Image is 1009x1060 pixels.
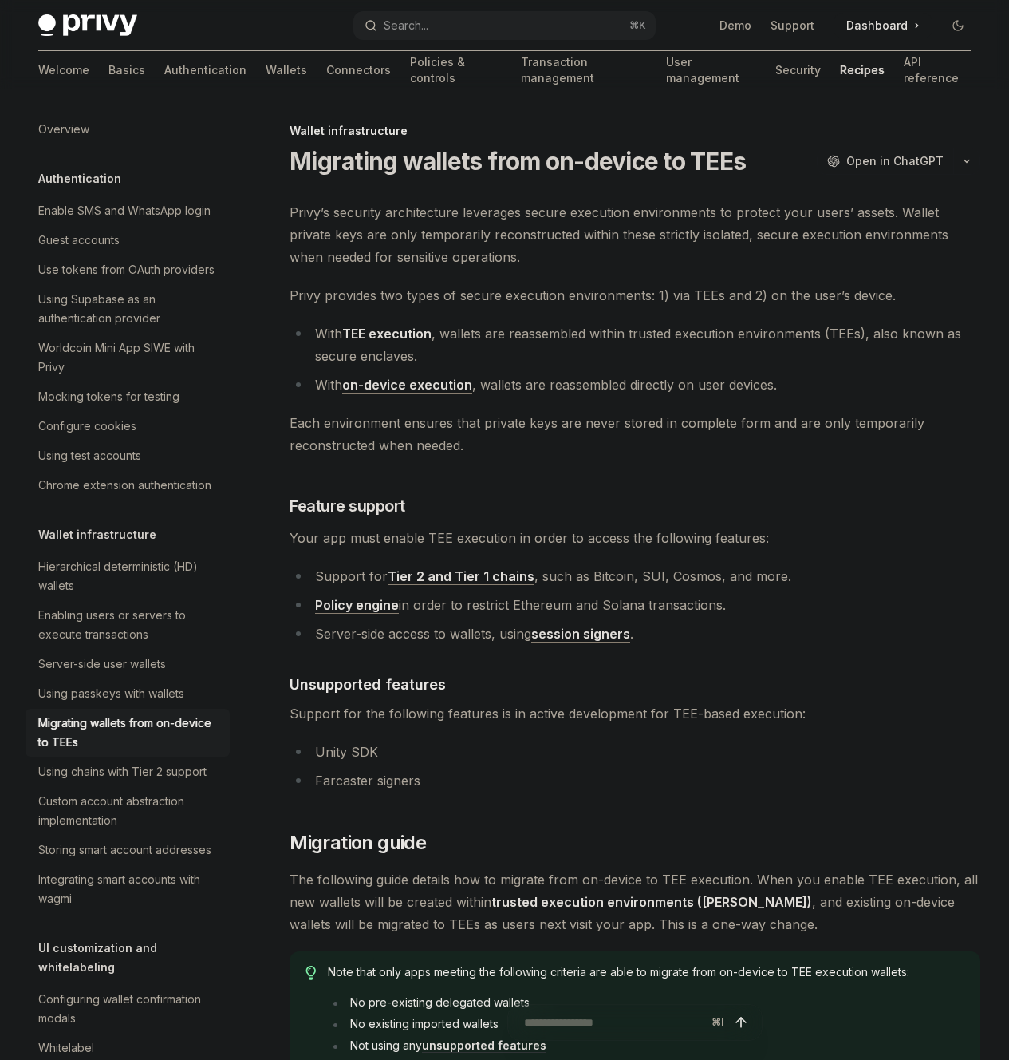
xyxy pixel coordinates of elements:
[730,1011,752,1034] button: Send message
[531,626,630,643] a: session signers
[290,674,446,695] span: Unsupported features
[266,51,307,89] a: Wallets
[817,148,953,175] button: Open in ChatGPT
[38,714,220,752] div: Migrating wallets from on-device to TEEs
[26,226,230,255] a: Guest accounts
[904,51,971,89] a: API reference
[38,557,220,595] div: Hierarchical deterministic (HD) wallets
[290,702,980,725] span: Support for the following features is in active development for TEE-based execution:
[26,650,230,678] a: Server-side user wallets
[305,966,317,980] svg: Tip
[38,260,215,279] div: Use tokens from OAuth providers
[38,655,166,674] div: Server-side user wallets
[26,196,230,225] a: Enable SMS and WhatsApp login
[719,18,751,34] a: Demo
[846,18,908,34] span: Dashboard
[38,338,220,377] div: Worldcoin Mini App SIWE with Privy
[26,787,230,835] a: Custom account abstraction implementation
[290,769,980,792] li: Farcaster signers
[840,51,885,89] a: Recipes
[38,606,220,644] div: Enabling users or servers to execute transactions
[38,120,89,139] div: Overview
[26,334,230,382] a: Worldcoin Mini App SIWE with Privy
[353,11,656,40] button: Open search
[945,13,971,38] button: Toggle dark mode
[38,169,121,188] h5: Authentication
[26,601,230,649] a: Enabling users or servers to execute transactions
[326,51,391,89] a: Connectors
[290,527,980,549] span: Your app must enable TEE execution in order to access the following features:
[342,377,472,394] a: on-device execution
[38,762,207,781] div: Using chains with Tier 2 support
[26,552,230,600] a: Hierarchical deterministic (HD) wallets
[290,495,405,517] span: Feature support
[38,840,211,860] div: Storing smart account addresses
[38,684,184,703] div: Using passkeys with wallets
[26,709,230,757] a: Migrating wallets from on-device to TEEs
[26,985,230,1033] a: Configuring wallet confirmation modals
[388,568,534,585] a: Tier 2 and Tier 1 chains
[38,51,89,89] a: Welcome
[26,412,230,441] a: Configure cookies
[290,412,980,457] span: Each environment ensures that private keys are never stored in complete form and are only tempora...
[38,939,230,977] h5: UI customization and whitelabeling
[328,995,964,1011] li: No pre-existing delegated wallets
[290,322,980,367] li: With , wallets are reassembled within trusted execution environments (TEEs), also known as secure...
[38,990,220,1028] div: Configuring wallet confirmation modals
[290,830,426,856] span: Migration guide
[290,594,980,616] li: in order to restrict Ethereum and Solana transactions.
[26,382,230,411] a: Mocking tokens for testing
[38,14,137,37] img: dark logo
[290,374,980,396] li: With , wallets are reassembled directly on user devices.
[629,19,646,32] span: ⌘ K
[26,757,230,786] a: Using chains with Tier 2 support
[846,153,944,169] span: Open in ChatGPT
[26,836,230,864] a: Storing smart account addresses
[328,964,964,980] span: Note that only apps meeting the following criteria are able to migrate from on-device to TEE exec...
[26,679,230,708] a: Using passkeys with wallets
[521,51,648,89] a: Transaction management
[38,231,120,250] div: Guest accounts
[342,326,432,342] a: TEE execution
[164,51,246,89] a: Authentication
[26,865,230,913] a: Integrating smart accounts with wagmi
[290,284,980,307] span: Privy provides two types of secure execution environments: 1) via TEEs and 2) on the user’s device.
[315,597,399,614] a: Policy engine
[26,285,230,333] a: Using Supabase as an authentication provider
[834,13,932,38] a: Dashboard
[38,290,220,328] div: Using Supabase as an authentication provider
[38,387,179,406] div: Mocking tokens for testing
[290,868,980,935] span: The following guide details how to migrate from on-device to TEE execution. When you enable TEE e...
[524,1005,705,1040] input: Ask a question...
[775,51,821,89] a: Security
[290,147,746,176] h1: Migrating wallets from on-device to TEEs
[38,870,220,908] div: Integrating smart accounts with wagmi
[38,1038,94,1058] div: Whitelabel
[290,565,980,587] li: Support for , such as Bitcoin, SUI, Cosmos, and more.
[38,476,211,495] div: Chrome extension authentication
[771,18,814,34] a: Support
[384,16,428,35] div: Search...
[38,525,156,544] h5: Wallet infrastructure
[26,115,230,144] a: Overview
[491,894,812,910] strong: trusted execution environments ([PERSON_NAME])
[290,201,980,268] span: Privy’s security architecture leverages secure execution environments to protect your users’ asse...
[290,123,980,139] div: Wallet infrastructure
[26,255,230,284] a: Use tokens from OAuth providers
[26,471,230,500] a: Chrome extension authentication
[666,51,756,89] a: User management
[26,441,230,470] a: Using test accounts
[38,792,220,830] div: Custom account abstraction implementation
[290,741,980,763] li: Unity SDK
[38,417,136,436] div: Configure cookies
[410,51,502,89] a: Policies & controls
[290,623,980,645] li: Server-side access to wallets, using .
[38,446,141,465] div: Using test accounts
[108,51,145,89] a: Basics
[38,201,211,220] div: Enable SMS and WhatsApp login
